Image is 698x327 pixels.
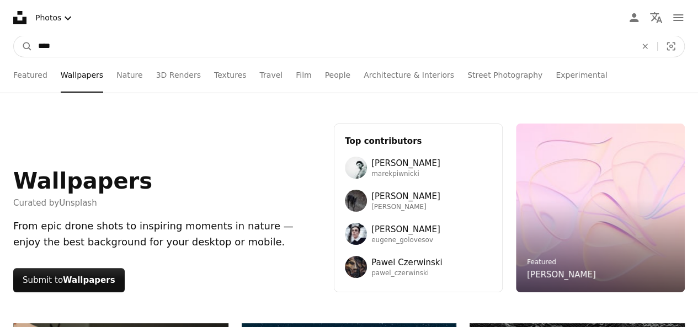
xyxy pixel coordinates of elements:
a: Home — Unsplash [13,11,26,24]
a: Avatar of user Eugene Golovesov[PERSON_NAME]eugene_golovesov [345,223,492,245]
a: Experimental [556,57,607,93]
a: [PERSON_NAME] [527,268,596,281]
a: Unsplash [59,198,97,208]
a: Featured [527,258,556,266]
button: Language [645,7,667,29]
span: [PERSON_NAME] [371,190,440,203]
h1: Wallpapers [13,168,152,194]
span: pawel_czerwinski [371,269,442,278]
span: marekpiwnicki [371,170,440,179]
form: Find visuals sitewide [13,35,685,57]
a: People [325,57,351,93]
a: Log in / Sign up [623,7,645,29]
img: Avatar of user Wolfgang Hasselmann [345,190,367,212]
a: Featured [13,57,47,93]
button: Visual search [658,36,684,57]
a: Nature [116,57,142,93]
a: Avatar of user Marek Piwnicki[PERSON_NAME]marekpiwnicki [345,157,492,179]
div: From epic drone shots to inspiring moments in nature — enjoy the best background for your desktop... [13,218,321,250]
a: Film [296,57,311,93]
a: Textures [214,57,247,93]
span: Pawel Czerwinski [371,256,442,269]
button: Clear [633,36,657,57]
button: Select asset type [31,7,79,29]
button: Menu [667,7,689,29]
span: Curated by [13,196,152,210]
button: Submit toWallpapers [13,268,125,292]
span: [PERSON_NAME] [371,203,440,212]
a: Travel [259,57,283,93]
a: Architecture & Interiors [364,57,454,93]
span: [PERSON_NAME] [371,157,440,170]
a: Avatar of user Pawel CzerwinskiPawel Czerwinskipawel_czerwinski [345,256,492,278]
span: eugene_golovesov [371,236,440,245]
img: Avatar of user Marek Piwnicki [345,157,367,179]
img: Avatar of user Eugene Golovesov [345,223,367,245]
h3: Top contributors [345,135,492,148]
a: 3D Renders [156,57,201,93]
img: Avatar of user Pawel Czerwinski [345,256,367,278]
a: Street Photography [467,57,542,93]
button: Search Unsplash [14,36,33,57]
strong: Wallpapers [63,275,115,285]
span: [PERSON_NAME] [371,223,440,236]
a: Avatar of user Wolfgang Hasselmann[PERSON_NAME][PERSON_NAME] [345,190,492,212]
